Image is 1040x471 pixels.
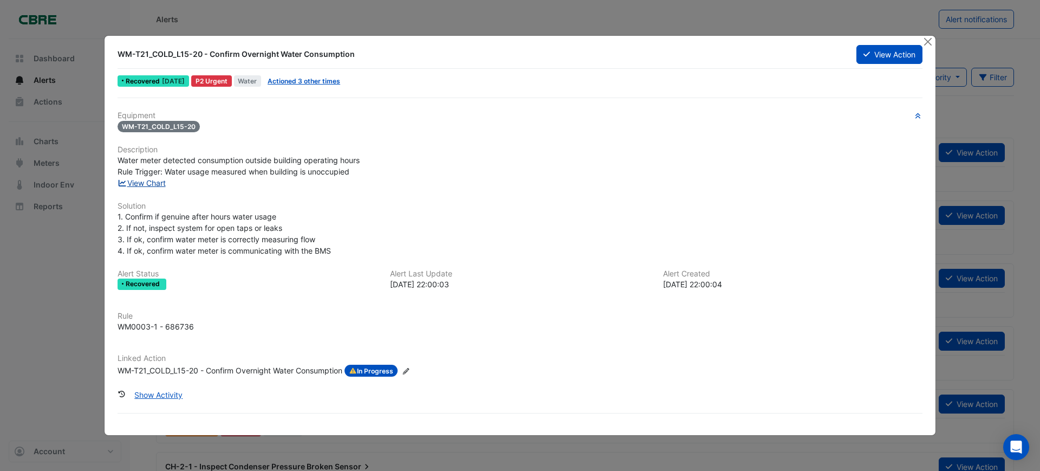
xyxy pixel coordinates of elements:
div: WM-T21_COLD_L15-20 - Confirm Overnight Water Consumption [118,49,843,60]
div: WM-T21_COLD_L15-20 - Confirm Overnight Water Consumption [118,365,342,377]
h6: Description [118,145,922,154]
span: Water [234,75,262,87]
span: In Progress [344,365,398,377]
button: Close [922,36,933,47]
h6: Linked Action [118,354,922,363]
div: Open Intercom Messenger [1003,434,1029,460]
span: Wed 27-Aug-2025 22:00 AEST [162,77,185,85]
span: Water meter detected consumption outside building operating hours Rule Trigger: Water usage measu... [118,156,360,176]
a: View Chart [118,178,166,188]
h6: Alert Status [118,269,377,279]
a: Actioned 3 other times [268,77,340,85]
fa-icon: Edit Linked Action [402,367,410,375]
span: Recovered [126,281,162,287]
span: Recovered [126,78,162,85]
h6: Solution [118,202,922,211]
h6: Alert Created [663,269,922,279]
div: P2 Urgent [191,75,232,87]
h6: Equipment [118,111,922,120]
div: WM0003-1 - 686736 [118,321,194,332]
div: [DATE] 22:00:03 [390,279,649,290]
h6: Alert Last Update [390,269,649,279]
div: [DATE] 22:00:04 [663,279,922,290]
button: Show Activity [127,385,190,404]
h6: Rule [118,312,922,321]
span: 1. Confirm if genuine after hours water usage 2. If not, inspect system for open taps or leaks 3.... [118,212,331,255]
button: View Action [856,45,922,64]
span: WM-T21_COLD_L15-20 [118,121,200,132]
